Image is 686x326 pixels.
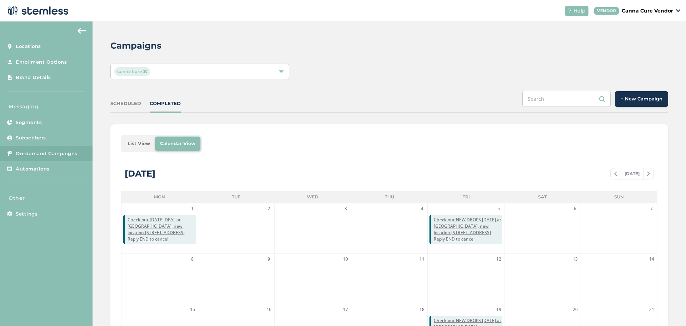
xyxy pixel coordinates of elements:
span: 18 [418,306,426,313]
span: [DATE] [621,168,643,179]
li: Fri [428,191,504,203]
span: 20 [572,306,579,313]
span: 1 [189,205,196,212]
span: Segments [16,119,42,126]
input: Search [522,91,611,107]
span: 13 [572,256,579,263]
span: Brand Details [16,74,51,81]
img: icon-chevron-right-bae969c5.svg [647,172,650,176]
li: Mon [121,191,198,203]
span: 10 [342,256,349,263]
span: 11 [418,256,426,263]
div: SCHEDULED [110,100,141,107]
span: 3 [342,205,349,212]
iframe: Chat Widget [650,292,686,326]
img: icon_down-arrow-small-66adaf34.svg [676,9,680,12]
span: 17 [342,306,349,313]
img: icon-help-white-03924b79.svg [568,9,572,13]
li: Thu [351,191,428,203]
li: Calendar View [155,137,200,151]
span: + New Campaign [621,95,662,103]
span: 16 [265,306,273,313]
span: 21 [648,306,655,313]
span: 19 [495,306,502,313]
img: icon-arrow-back-accent-c549486e.svg [78,28,86,34]
button: + New Campaign [615,91,668,107]
img: icon-chevron-left-b8c47ebb.svg [614,172,617,176]
li: Wed [274,191,351,203]
span: Locations [16,43,41,50]
img: logo-dark-0685b13c.svg [6,4,69,18]
span: 4 [418,205,426,212]
div: COMPLETED [150,100,181,107]
span: Check out [DATE] DEAL at [GEOGRAPHIC_DATA], new location [STREET_ADDRESS] Reply END to cancel [128,217,196,242]
span: Automations [16,166,50,173]
li: Sat [504,191,581,203]
span: 15 [189,306,196,313]
h2: Campaigns [110,39,161,52]
p: Canna Cure Vendor [622,7,673,15]
span: Check out NEW DROPS [DATE] at [GEOGRAPHIC_DATA], new location [STREET_ADDRESS] Reply END to cancel [434,217,502,242]
span: Settings [16,211,38,218]
span: Canna Cure [114,67,150,76]
div: VENDOR [594,7,619,15]
li: Tue [198,191,274,203]
span: 8 [189,256,196,263]
span: Help [573,7,586,15]
span: On-demand Campaigns [16,150,78,157]
span: Subscribers [16,134,46,142]
span: 5 [495,205,502,212]
span: 6 [572,205,579,212]
img: icon-close-accent-8a337256.svg [143,70,147,73]
span: Enrollment Options [16,59,67,66]
span: 14 [648,256,655,263]
span: 9 [265,256,273,263]
span: 7 [648,205,655,212]
span: 2 [265,205,273,212]
div: [DATE] [125,167,155,180]
li: List View [123,137,155,151]
li: Sun [581,191,657,203]
span: 12 [495,256,502,263]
